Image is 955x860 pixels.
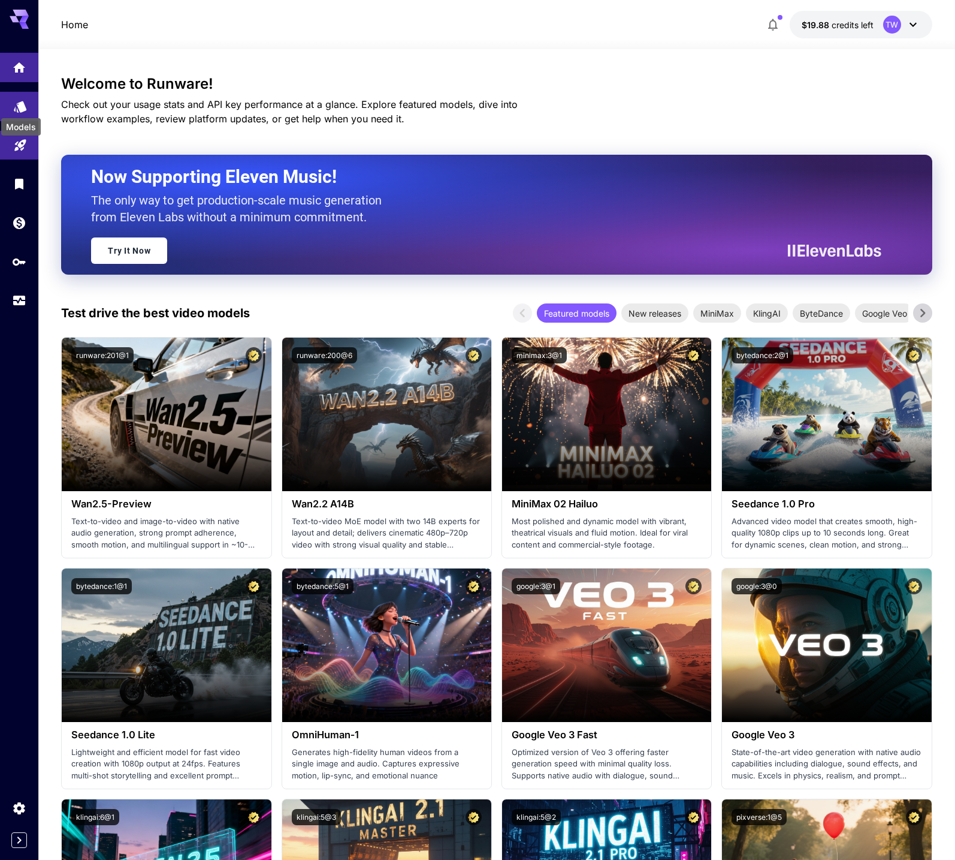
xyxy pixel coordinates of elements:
button: Certified Model – Vetted for best performance and includes a commercial license. [466,809,482,825]
span: Google Veo [855,307,914,320]
button: Certified Model – Vetted for best performance and includes a commercial license. [685,347,702,363]
button: minimax:3@1 [512,347,567,363]
div: KlingAI [746,303,788,323]
h3: Wan2.5-Preview [71,498,261,510]
h3: Wan2.2 A14B [292,498,482,510]
div: Usage [12,293,26,308]
button: Certified Model – Vetted for best performance and includes a commercial license. [685,578,702,594]
img: alt [282,338,491,491]
nav: breadcrumb [61,17,88,32]
img: alt [62,569,271,722]
span: New releases [621,307,688,320]
a: Home [61,17,88,32]
div: MiniMax [693,303,741,323]
div: Home [12,58,26,73]
div: ByteDance [793,303,850,323]
div: Models [1,118,41,136]
span: credits left [832,20,874,30]
img: alt [62,338,271,491]
button: Certified Model – Vetted for best performance and includes a commercial license. [466,578,482,594]
div: Featured models [537,303,616,323]
button: runware:201@1 [71,347,134,363]
div: Settings [12,799,26,814]
div: Playground [13,136,28,151]
p: Most polished and dynamic model with vibrant, theatrical visuals and fluid motion. Ideal for vira... [512,516,702,551]
div: TW [883,16,901,34]
button: google:3@1 [512,578,560,594]
button: Certified Model – Vetted for best performance and includes a commercial license. [906,578,922,594]
h3: Welcome to Runware! [61,76,932,92]
img: alt [502,338,711,491]
img: alt [502,569,711,722]
p: Test drive the best video models [61,304,250,322]
button: Expand sidebar [11,832,27,848]
img: alt [282,569,491,722]
button: Certified Model – Vetted for best performance and includes a commercial license. [906,347,922,363]
div: $19.88 [802,19,874,31]
span: Featured models [537,307,616,320]
button: Certified Model – Vetted for best performance and includes a commercial license. [246,578,262,594]
span: MiniMax [693,307,741,320]
p: Generates high-fidelity human videos from a single image and audio. Captures expressive motion, l... [292,747,482,782]
button: bytedance:2@1 [732,347,793,363]
div: Wallet [12,215,26,230]
img: alt [722,569,931,722]
span: KlingAI [746,307,788,320]
p: Lightweight and efficient model for fast video creation with 1080p output at 24fps. Features mult... [71,747,261,782]
h3: Seedance 1.0 Lite [71,729,261,741]
p: State-of-the-art video generation with native audio capabilities including dialogue, sound effect... [732,747,921,782]
button: runware:200@6 [292,347,357,363]
h3: Google Veo 3 Fast [512,729,702,741]
h3: Seedance 1.0 Pro [732,498,921,510]
h3: Google Veo 3 [732,729,921,741]
h2: Now Supporting Eleven Music! [91,166,872,188]
button: Certified Model – Vetted for best performance and includes a commercial license. [246,347,262,363]
h3: MiniMax 02 Hailuo [512,498,702,510]
div: Models [13,97,28,112]
p: Text-to-video and image-to-video with native audio generation, strong prompt adherence, smooth mo... [71,516,261,551]
button: Certified Model – Vetted for best performance and includes a commercial license. [246,809,262,825]
p: The only way to get production-scale music generation from Eleven Labs without a minimum commitment. [91,192,391,225]
p: Optimized version of Veo 3 offering faster generation speed with minimal quality loss. Supports n... [512,747,702,782]
span: $19.88 [802,20,832,30]
div: API Keys [12,254,26,269]
button: klingai:5@3 [292,809,341,825]
span: Check out your usage stats and API key performance at a glance. Explore featured models, dive int... [61,98,518,125]
button: Certified Model – Vetted for best performance and includes a commercial license. [685,809,702,825]
div: Library [12,176,26,191]
div: Google Veo [855,303,914,323]
button: bytedance:1@1 [71,578,132,594]
button: bytedance:5@1 [292,578,353,594]
a: Try It Now [91,237,167,264]
button: klingai:6@1 [71,809,119,825]
p: Text-to-video MoE model with two 14B experts for layout and detail; delivers cinematic 480p–720p ... [292,516,482,551]
button: pixverse:1@5 [732,809,787,825]
button: klingai:5@2 [512,809,561,825]
button: $19.88TW [790,11,932,38]
div: New releases [621,303,688,323]
button: google:3@0 [732,578,782,594]
p: Advanced video model that creates smooth, high-quality 1080p clips up to 10 seconds long. Great f... [732,516,921,551]
button: Certified Model – Vetted for best performance and includes a commercial license. [466,347,482,363]
button: Certified Model – Vetted for best performance and includes a commercial license. [906,809,922,825]
span: ByteDance [793,307,850,320]
h3: OmniHuman‑1 [292,729,482,741]
img: alt [722,338,931,491]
